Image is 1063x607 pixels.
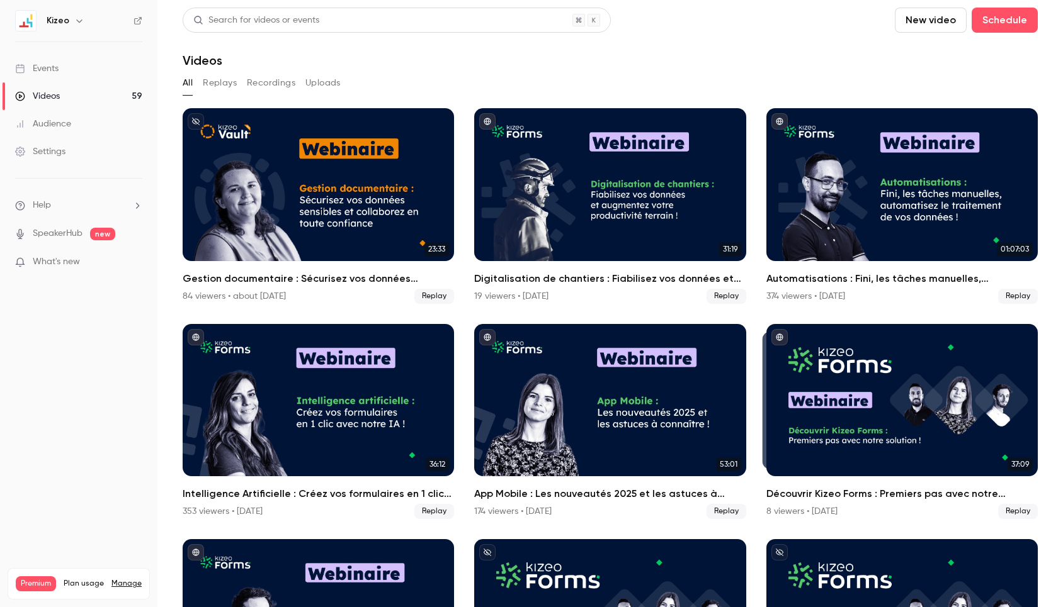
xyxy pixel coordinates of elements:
li: Intelligence Artificielle : Créez vos formulaires en 1 clic avec notre IA ! [183,324,454,520]
button: unpublished [479,544,496,560]
span: Replay [998,504,1038,519]
button: unpublished [771,544,788,560]
span: Help [33,199,51,212]
a: 01:07:03Automatisations : Fini, les tâches manuelles, automatisez le traitement de vos données !3... [766,108,1038,304]
a: Manage [111,579,142,589]
a: SpeakerHub [33,227,82,240]
button: published [771,329,788,345]
button: Schedule [972,8,1038,33]
div: 374 viewers • [DATE] [766,290,845,303]
div: Events [15,62,59,75]
span: 31:19 [719,242,741,256]
span: 36:12 [426,457,449,471]
span: Replay [414,289,454,304]
div: 353 viewers • [DATE] [183,505,263,518]
div: Videos [15,90,60,103]
img: Kizeo [16,11,36,31]
li: Automatisations : Fini, les tâches manuelles, automatisez le traitement de vos données ! [766,108,1038,304]
a: 36:12Intelligence Artificielle : Créez vos formulaires en 1 clic avec notre IA !353 viewers • [DA... [183,324,454,520]
a: 23:33Gestion documentaire : Sécurisez vos données sensibles et collaborez en toute confiance84 vi... [183,108,454,304]
section: Videos [183,8,1038,599]
button: unpublished [188,113,204,130]
span: Replay [414,504,454,519]
h6: Kizeo [47,14,69,27]
button: New video [895,8,967,33]
li: Découvrir Kizeo Forms : Premiers pas avec notre solution [766,324,1038,520]
span: 01:07:03 [997,242,1033,256]
div: 19 viewers • [DATE] [474,290,549,303]
button: Uploads [305,73,341,93]
li: App Mobile : Les nouveautés 2025 et les astuces à connaître ! [474,324,746,520]
button: published [771,113,788,130]
span: What's new [33,255,80,269]
span: new [90,228,115,240]
li: help-dropdown-opener [15,199,142,212]
a: 53:01App Mobile : Les nouveautés 2025 et les astuces à connaître !174 viewers • [DATE]Replay [474,324,746,520]
h2: Intelligence Artificielle : Créez vos formulaires en 1 clic avec notre IA ! [183,486,454,501]
span: 53:01 [716,457,741,471]
span: 23:33 [424,242,449,256]
button: published [479,329,496,345]
div: 84 viewers • about [DATE] [183,290,286,303]
div: Search for videos or events [193,14,319,27]
h1: Videos [183,53,222,68]
span: Plan usage [64,579,104,589]
h2: Découvrir Kizeo Forms : Premiers pas avec notre solution [766,486,1038,501]
span: Replay [707,504,746,519]
iframe: Noticeable Trigger [127,257,142,268]
span: 37:09 [1008,457,1033,471]
button: published [188,544,204,560]
div: Audience [15,118,71,130]
button: published [188,329,204,345]
li: Gestion documentaire : Sécurisez vos données sensibles et collaborez en toute confiance [183,108,454,304]
span: Replay [707,289,746,304]
h2: Digitalisation de chantiers : Fiabilisez vos données et augmentez votre productivité terrain ! [474,271,746,286]
h2: App Mobile : Les nouveautés 2025 et les astuces à connaître ! [474,486,746,501]
li: Digitalisation de chantiers : Fiabilisez vos données et augmentez votre productivité terrain ! [474,108,746,304]
button: published [479,113,496,130]
button: All [183,73,193,93]
a: 31:19Digitalisation de chantiers : Fiabilisez vos données et augmentez votre productivité terrain... [474,108,746,304]
h2: Gestion documentaire : Sécurisez vos données sensibles et collaborez en toute confiance [183,271,454,286]
button: Recordings [247,73,295,93]
div: 8 viewers • [DATE] [766,505,838,518]
span: Premium [16,576,56,591]
div: Settings [15,145,65,158]
span: Replay [998,289,1038,304]
h2: Automatisations : Fini, les tâches manuelles, automatisez le traitement de vos données ! [766,271,1038,286]
a: 37:0937:09Découvrir Kizeo Forms : Premiers pas avec notre solution8 viewers • [DATE]Replay [766,324,1038,520]
button: Replays [203,73,237,93]
div: 174 viewers • [DATE] [474,505,552,518]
